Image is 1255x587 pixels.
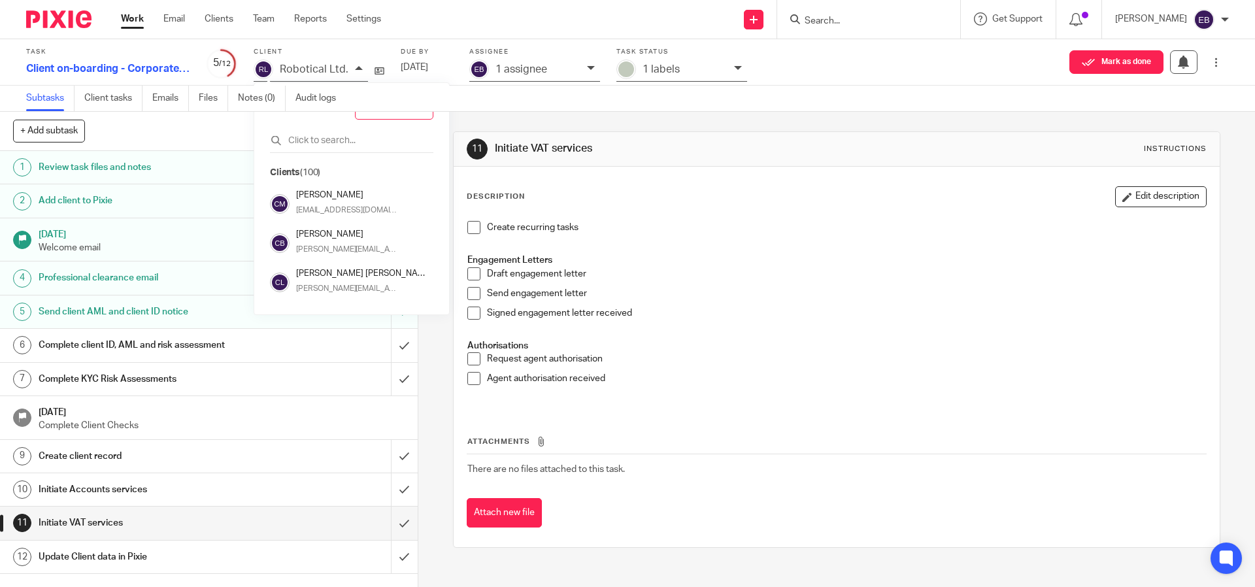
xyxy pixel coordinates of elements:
h4: [PERSON_NAME] [PERSON_NAME] [296,267,427,280]
div: 9 [13,447,31,465]
p: Welcome email [39,241,405,254]
h1: Create client record [39,446,265,466]
span: [DATE] [401,63,428,72]
img: Pixie [26,10,92,28]
h1: Initiate VAT services [39,513,265,533]
div: Instructions [1144,144,1207,154]
a: Audit logs [295,86,346,111]
a: Files [199,86,228,111]
p: 1 labels [643,63,680,75]
p: Create recurring tasks [487,221,1205,234]
label: Task [26,48,190,56]
h1: Complete KYC Risk Assessments [39,369,265,389]
h1: [DATE] [39,225,405,241]
div: 5 [206,56,237,71]
p: Draft engagement letter [487,267,1205,280]
button: Mark as done [1069,50,1163,74]
a: Notes (0) [238,86,286,111]
p: Send engagement letter [487,287,1205,300]
img: svg%3E [469,59,489,79]
h1: Review task files and notes [39,158,265,177]
h4: Engagement Letters [467,254,1205,267]
label: Client [254,48,384,56]
p: Robotical Ltd. [280,63,348,75]
a: Reports [294,12,327,25]
a: Settings [346,12,381,25]
div: 12 [13,548,31,566]
h1: Update Client data in Pixie [39,547,265,567]
h4: [PERSON_NAME] [296,189,427,201]
input: Search [803,16,921,27]
h4: [PERSON_NAME] [296,228,427,241]
h1: Initiate Accounts services [39,480,265,499]
p: [PERSON_NAME][EMAIL_ADDRESS][DOMAIN_NAME] [296,283,401,295]
div: 6 [13,336,31,354]
a: Work [121,12,144,25]
div: 7 [13,370,31,388]
a: Subtasks [26,86,75,111]
p: [EMAIL_ADDRESS][DOMAIN_NAME] [296,205,401,216]
img: svg%3E [270,233,290,253]
h1: Initiate VAT services [495,142,865,156]
a: Client tasks [84,86,142,111]
p: [PERSON_NAME][EMAIL_ADDRESS][DOMAIN_NAME] [296,244,401,256]
label: Due by [401,48,453,56]
label: Task status [616,48,747,56]
h4: Authorisations [467,339,1205,352]
h1: Complete client ID, AML and risk assessment [39,335,265,355]
img: svg%3E [1194,9,1214,30]
input: Click to search... [270,134,433,147]
button: Attach new file [467,498,542,528]
h1: [DATE] [39,403,405,419]
p: Description [467,192,525,202]
button: + Add subtask [13,120,85,142]
p: 1 assignee [495,63,547,75]
a: Email [163,12,185,25]
p: Agent authorisation received [487,372,1205,385]
small: /12 [219,60,231,67]
span: There are no files attached to this task. [467,465,625,474]
h1: Send client AML and client ID notice [39,302,265,322]
div: 11 [13,514,31,532]
a: Clients [205,12,233,25]
div: 5 [13,303,31,321]
p: [PERSON_NAME] [1115,12,1187,25]
p: Clients [270,166,433,180]
div: 2 [13,192,31,210]
div: 4 [13,269,31,288]
label: Assignee [469,48,600,56]
img: svg%3E [270,273,290,292]
span: Attachments [467,438,530,445]
a: Emails [152,86,189,111]
h1: Add client to Pixie [39,191,265,210]
img: svg%3E [254,59,273,79]
h1: Professional clearance email [39,268,265,288]
span: Get Support [992,14,1043,24]
span: Mark as done [1101,58,1151,67]
div: 1 [13,158,31,176]
p: Complete Client Checks [39,419,405,432]
img: svg%3E [270,194,290,214]
span: (100) [300,168,320,177]
button: Edit description [1115,186,1207,207]
a: Team [253,12,275,25]
div: 11 [467,139,488,159]
p: Request agent authorisation [487,352,1205,365]
div: 10 [13,480,31,499]
p: Signed engagement letter received [487,307,1205,320]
